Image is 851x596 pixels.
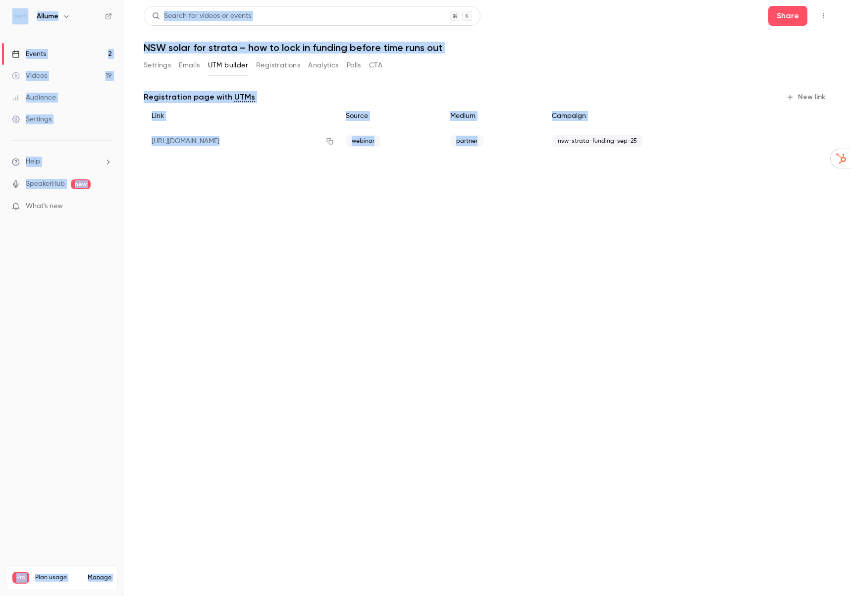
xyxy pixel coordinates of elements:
div: Medium [442,105,544,127]
div: Videos [12,71,47,81]
span: Help [26,157,40,167]
button: Registrations [256,57,300,73]
button: Analytics [308,57,339,73]
span: nsw-strata-funding-sep-25 [552,135,643,147]
button: Settings [144,57,171,73]
button: UTM builder [208,57,248,73]
div: Link [144,105,338,127]
h1: NSW solar for strata – how to lock in funding before time runs out [144,42,831,54]
span: webinar [346,135,380,147]
a: Manage [88,574,111,582]
span: Pro [12,572,29,584]
iframe: Noticeable Trigger [100,202,112,211]
span: partner [450,135,483,147]
span: new [71,179,91,189]
p: Registration page with [144,91,255,103]
li: help-dropdown-opener [12,157,112,167]
div: Events [12,49,46,59]
button: CTA [369,57,382,73]
button: Polls [347,57,361,73]
button: New link [782,89,831,105]
div: Search for videos or events [152,11,251,21]
button: Share [768,6,807,26]
span: Plan usage [35,574,82,582]
span: What's new [26,201,63,212]
div: Audience [12,93,56,103]
div: [URL][DOMAIN_NAME] [144,127,338,156]
h6: Allume [37,11,58,21]
div: Settings [12,114,52,124]
img: Allume [12,8,28,24]
button: Emails [179,57,200,73]
a: UTMs [234,91,255,103]
div: Source [338,105,442,127]
div: Campaign [544,105,765,127]
a: SpeakerHub [26,179,65,189]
